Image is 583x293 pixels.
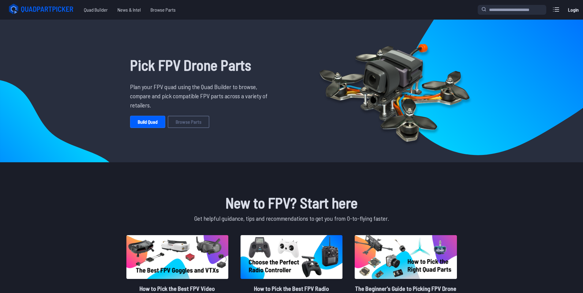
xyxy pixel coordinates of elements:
[146,4,181,16] a: Browse Parts
[126,235,228,279] img: image of post
[168,116,209,128] a: Browse Parts
[125,214,458,223] p: Get helpful guidance, tips and recommendations to get you from 0-to-flying faster.
[566,4,581,16] a: Login
[306,30,483,152] img: Quadcopter
[355,235,457,279] img: image of post
[113,4,146,16] a: News & Intel
[130,116,165,128] a: Build Quad
[130,54,272,76] h1: Pick FPV Drone Parts
[130,82,272,110] p: Plan your FPV quad using the Quad Builder to browse, compare and pick compatible FPV parts across...
[79,4,113,16] a: Quad Builder
[125,192,458,214] h1: New to FPV? Start here
[241,235,342,279] img: image of post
